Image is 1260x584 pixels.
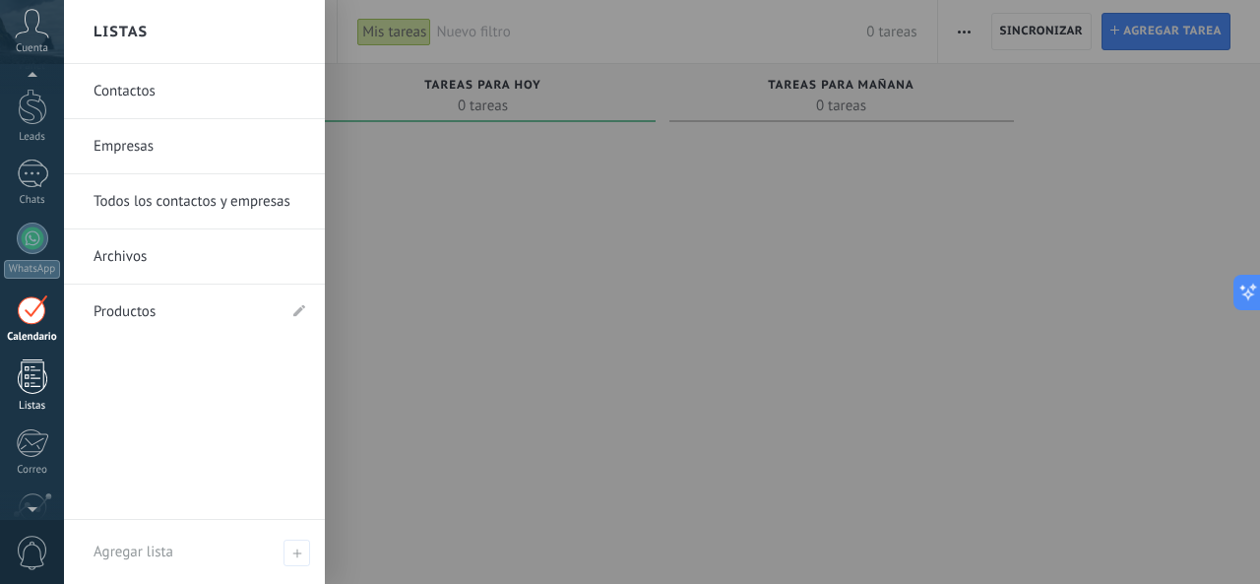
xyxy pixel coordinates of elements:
[94,174,305,229] a: Todos los contactos y empresas
[94,1,148,63] h2: Listas
[4,400,61,413] div: Listas
[4,131,61,144] div: Leads
[4,260,60,279] div: WhatsApp
[94,543,173,561] span: Agregar lista
[94,285,276,340] a: Productos
[283,540,310,566] span: Agregar lista
[94,64,305,119] a: Contactos
[94,119,305,174] a: Empresas
[94,229,305,285] a: Archivos
[4,331,61,344] div: Calendario
[16,42,48,55] span: Cuenta
[4,464,61,477] div: Correo
[4,194,61,207] div: Chats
